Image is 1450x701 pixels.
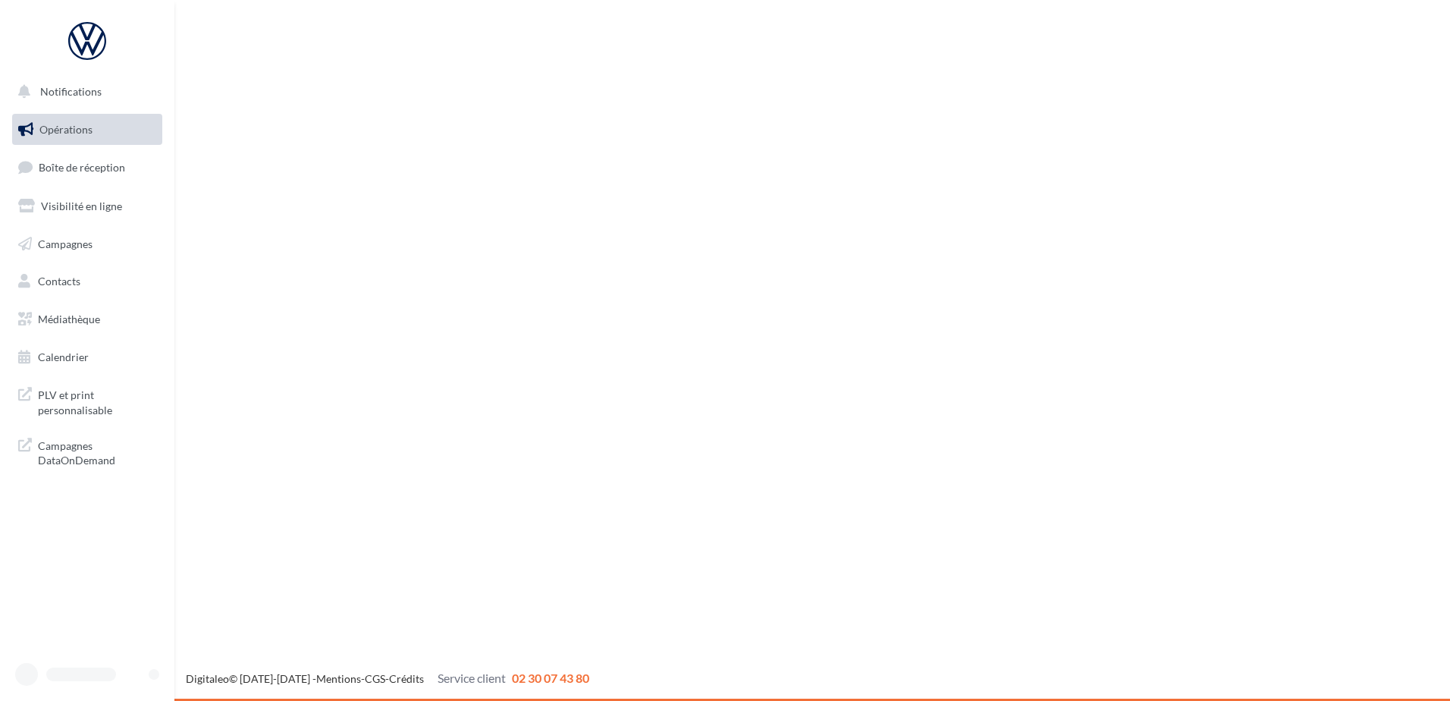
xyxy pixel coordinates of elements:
span: © [DATE]-[DATE] - - - [186,672,589,685]
a: Opérations [9,114,165,146]
span: Visibilité en ligne [41,200,122,212]
a: Mentions [316,672,361,685]
a: Campagnes [9,228,165,260]
span: Médiathèque [38,313,100,325]
span: Boîte de réception [39,161,125,174]
span: 02 30 07 43 80 [512,671,589,685]
span: Service client [438,671,506,685]
a: Boîte de réception [9,151,165,184]
a: Contacts [9,266,165,297]
span: Opérations [39,123,93,136]
a: Visibilité en ligne [9,190,165,222]
button: Notifications [9,76,159,108]
a: Digitaleo [186,672,229,685]
a: CGS [365,672,385,685]
span: PLV et print personnalisable [38,385,156,417]
a: Médiathèque [9,303,165,335]
a: PLV et print personnalisable [9,379,165,423]
span: Notifications [40,85,102,98]
a: Campagnes DataOnDemand [9,429,165,474]
span: Campagnes [38,237,93,250]
span: Campagnes DataOnDemand [38,435,156,468]
span: Contacts [38,275,80,288]
a: Calendrier [9,341,165,373]
a: Crédits [389,672,424,685]
span: Calendrier [38,350,89,363]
